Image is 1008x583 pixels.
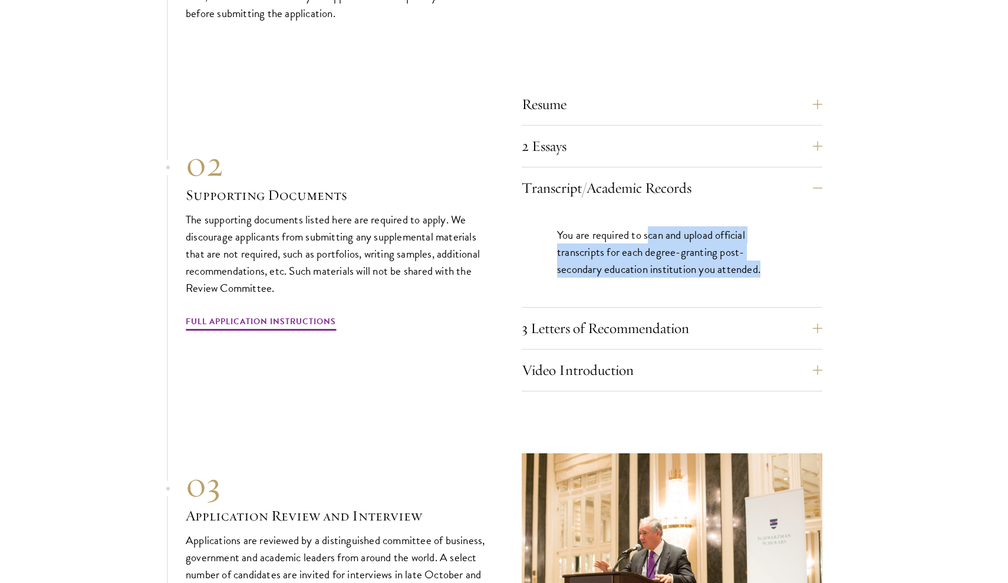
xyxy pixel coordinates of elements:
[522,132,822,160] button: 2 Essays
[522,314,822,342] button: 3 Letters of Recommendation
[557,226,787,278] p: You are required to scan and upload official transcripts for each degree-granting post-secondary ...
[186,185,486,205] h3: Supporting Documents
[186,463,486,506] div: 03
[186,211,486,297] p: The supporting documents listed here are required to apply. We discourage applicants from submitt...
[186,314,336,332] a: Full Application Instructions
[522,90,822,118] button: Resume
[186,506,486,526] h3: Application Review and Interview
[522,174,822,202] button: Transcript/Academic Records
[186,143,486,185] div: 02
[522,356,822,384] button: Video Introduction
